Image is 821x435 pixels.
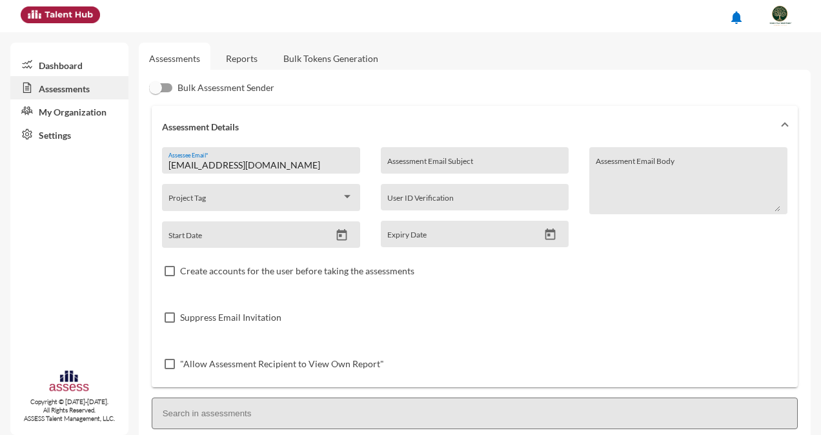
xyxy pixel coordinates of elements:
[10,99,128,123] a: My Organization
[10,398,128,423] p: Copyright © [DATE]-[DATE]. All Rights Reserved. ASSESS Talent Management, LLC.
[152,147,798,387] div: Assessment Details
[180,263,414,279] span: Create accounts for the user before taking the assessments
[10,123,128,146] a: Settings
[48,369,90,395] img: assesscompany-logo.png
[152,398,798,429] input: Search in assessments
[152,106,798,147] mat-expansion-panel-header: Assessment Details
[216,43,268,74] a: Reports
[177,80,274,96] span: Bulk Assessment Sender
[180,356,384,372] span: "Allow Assessment Recipient to View Own Report"
[330,228,353,242] button: Open calendar
[273,43,389,74] a: Bulk Tokens Generation
[539,228,562,241] button: Open calendar
[149,53,200,64] a: Assessments
[180,310,281,325] span: Suppress Email Invitation
[729,10,744,25] mat-icon: notifications
[10,76,128,99] a: Assessments
[168,160,353,170] input: Assessee Email
[162,121,772,132] mat-panel-title: Assessment Details
[10,53,128,76] a: Dashboard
